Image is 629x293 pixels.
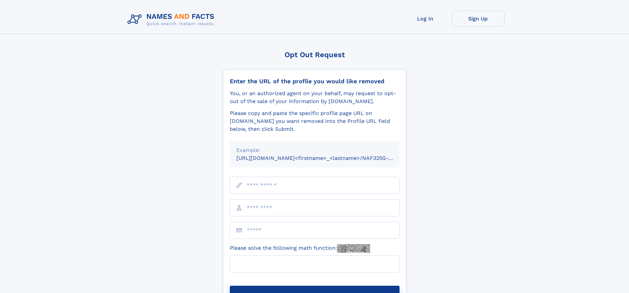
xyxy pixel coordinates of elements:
[223,51,406,59] div: Opt Out Request
[236,155,412,161] small: [URL][DOMAIN_NAME]<firstname>_<lastname>/NAF325G-xxxxxxxx
[236,146,393,154] div: Example:
[399,11,452,27] a: Log In
[230,109,400,133] div: Please copy and paste the specific profile page URL on [DOMAIN_NAME] you want removed into the Pr...
[230,90,400,105] div: You, or an authorized agent on your behalf, may request to opt-out of the sale of your informatio...
[230,78,400,85] div: Enter the URL of the profile you would like removed
[230,244,370,253] label: Please solve the following math function:
[125,11,220,28] img: Logo Names and Facts
[452,11,505,27] a: Sign Up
